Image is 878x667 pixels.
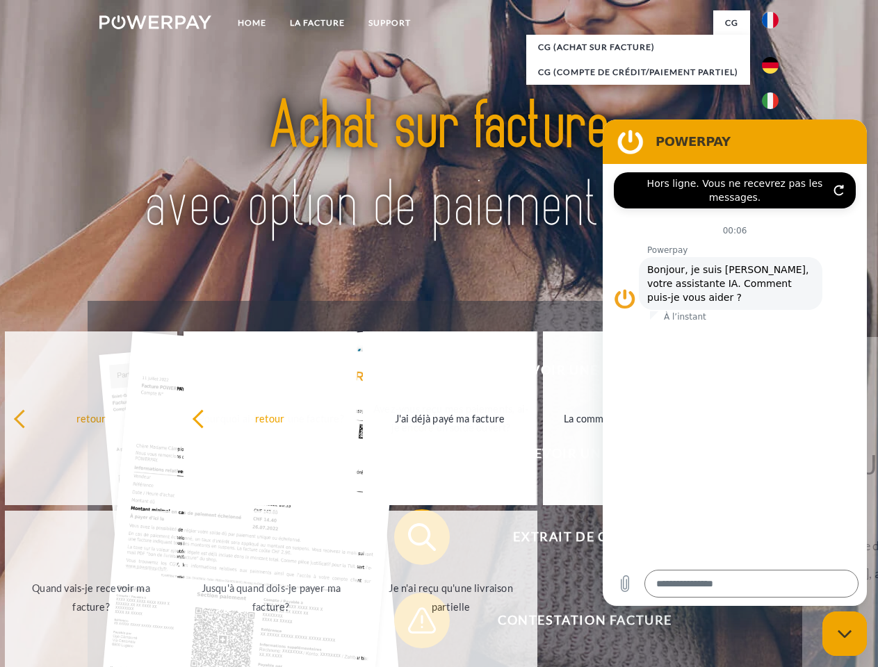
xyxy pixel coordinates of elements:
[193,579,349,616] div: Jusqu'à quand dois-je payer ma facture?
[414,509,755,565] span: Extrait de compte
[373,579,529,616] div: Je n'ai reçu qu'une livraison partielle
[13,579,170,616] div: Quand vais-je recevoir ma facture?
[226,10,278,35] a: Home
[551,409,708,427] div: La commande a été renvoyée
[133,67,745,266] img: title-powerpay_fr.svg
[762,92,779,109] img: it
[603,120,867,606] iframe: Fenêtre de messagerie
[99,15,211,29] img: logo-powerpay-white.svg
[357,10,423,35] a: Support
[526,60,750,85] a: CG (Compte de crédit/paiement partiel)
[762,57,779,74] img: de
[394,509,756,565] button: Extrait de compte
[192,409,348,427] div: retour
[371,409,528,427] div: J'ai déjà payé ma facture
[13,409,170,427] div: retour
[762,12,779,28] img: fr
[713,10,750,35] a: CG
[822,611,867,656] iframe: Bouton de lancement de la fenêtre de messagerie, conversation en cours
[278,10,357,35] a: LA FACTURE
[394,593,756,648] button: Contestation Facture
[414,593,755,648] span: Contestation Facture
[526,35,750,60] a: CG (achat sur facture)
